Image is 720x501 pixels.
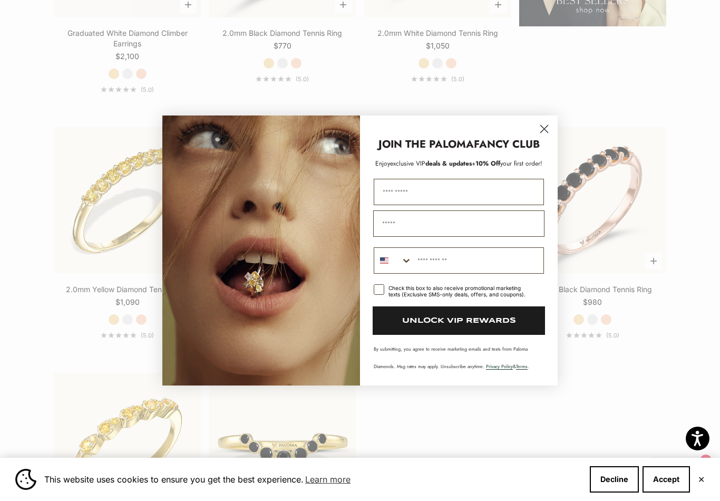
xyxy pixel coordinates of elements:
[388,285,531,297] div: Check this box to also receive promotional marketing texts (Exclusive SMS-only deals, offers, and...
[472,159,542,168] span: + your first order!
[162,115,360,386] img: Loading...
[374,179,544,205] input: First Name
[378,137,474,152] strong: JOIN THE PALOMA
[475,159,500,168] span: 10% Off
[390,159,425,168] span: exclusive VIP
[15,469,36,490] img: Cookie banner
[375,159,390,168] span: Enjoy
[44,471,581,487] span: This website uses cookies to ensure you get the best experience.
[474,137,540,152] strong: FANCY CLUB
[698,476,705,483] button: Close
[643,466,690,493] button: Accept
[304,471,352,487] a: Learn more
[590,466,639,493] button: Decline
[486,363,513,370] a: Privacy Policy
[486,363,529,370] span: & .
[374,248,412,273] button: Search Countries
[373,210,544,237] input: Email
[380,256,388,265] img: United States
[412,248,543,273] input: Phone Number
[516,363,528,370] a: Terms
[390,159,472,168] span: deals & updates
[374,345,544,370] p: By submitting, you agree to receive marketing emails and texts from Paloma Diamonds. Msg rates ma...
[535,120,553,138] button: Close dialog
[373,306,545,335] button: UNLOCK VIP REWARDS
